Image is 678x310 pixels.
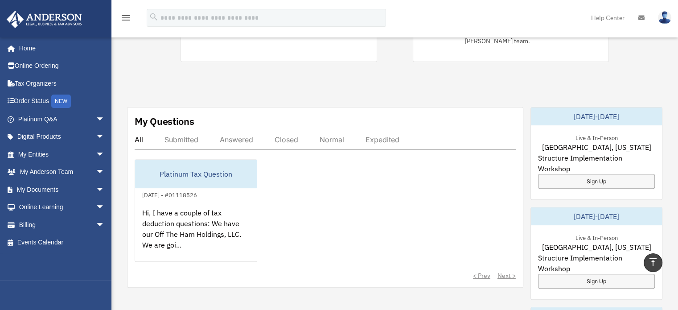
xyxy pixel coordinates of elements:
div: Closed [275,135,298,144]
a: My Anderson Teamarrow_drop_down [6,163,118,181]
a: My Documentsarrow_drop_down [6,181,118,198]
a: Events Calendar [6,234,118,252]
div: Expedited [366,135,399,144]
div: My Questions [135,115,194,128]
span: arrow_drop_down [96,110,114,128]
div: Live & In-Person [568,232,625,242]
div: Live & In-Person [568,132,625,142]
div: Normal [320,135,344,144]
a: My Entitiesarrow_drop_down [6,145,118,163]
a: Sign Up [538,274,655,289]
div: NEW [51,95,71,108]
a: Platinum Q&Aarrow_drop_down [6,110,118,128]
div: [DATE] - #01118526 [135,190,204,199]
span: [GEOGRAPHIC_DATA], [US_STATE] [542,142,651,153]
div: All [135,135,143,144]
a: Tax Organizers [6,74,118,92]
a: Online Ordering [6,57,118,75]
div: Submitted [164,135,198,144]
a: Billingarrow_drop_down [6,216,118,234]
a: menu [120,16,131,23]
a: Home [6,39,114,57]
div: [DATE]-[DATE] [531,107,662,125]
i: menu [120,12,131,23]
span: arrow_drop_down [96,163,114,182]
span: arrow_drop_down [96,128,114,146]
i: search [149,12,159,22]
div: [DATE]-[DATE] [531,207,662,225]
a: Online Learningarrow_drop_down [6,198,118,216]
span: [GEOGRAPHIC_DATA], [US_STATE] [542,242,651,252]
div: Hi, I have a couple of tax deduction questions: We have our Off The Ham Holdings, LLC. We are goi... [135,200,257,270]
div: Answered [220,135,253,144]
img: User Pic [658,11,671,24]
a: Order StatusNEW [6,92,118,111]
a: Platinum Tax Question[DATE] - #01118526Hi, I have a couple of tax deduction questions: We have ou... [135,159,257,262]
a: Sign Up [538,174,655,189]
a: Digital Productsarrow_drop_down [6,128,118,146]
span: arrow_drop_down [96,181,114,199]
div: Platinum Tax Question [135,160,257,188]
span: arrow_drop_down [96,216,114,234]
a: vertical_align_top [644,253,662,272]
i: vertical_align_top [648,257,658,268]
span: arrow_drop_down [96,145,114,164]
img: Anderson Advisors Platinum Portal [4,11,85,28]
span: Structure Implementation Workshop [538,252,655,274]
span: arrow_drop_down [96,198,114,217]
span: Structure Implementation Workshop [538,153,655,174]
